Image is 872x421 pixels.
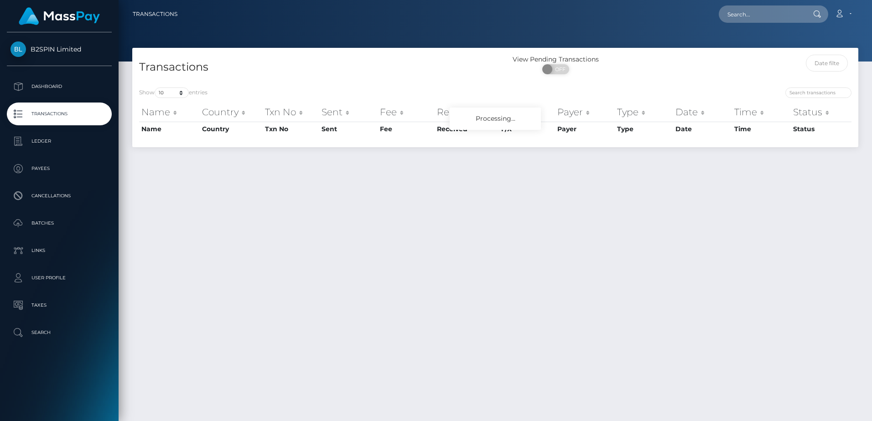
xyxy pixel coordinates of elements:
th: Country [200,103,263,121]
select: Showentries [155,87,189,98]
a: Cancellations [7,185,112,207]
a: Taxes [7,294,112,317]
th: Type [615,122,673,136]
label: Show entries [139,87,208,98]
th: Date [673,122,732,136]
a: Links [7,239,112,262]
a: User Profile [7,267,112,289]
th: Status [791,122,851,136]
th: Status [791,103,851,121]
span: B2SPIN Limited [7,45,112,53]
p: Cancellations [10,189,108,203]
th: Name [139,103,200,121]
img: MassPay Logo [19,7,100,25]
p: Transactions [10,107,108,121]
input: Search transactions [785,87,851,98]
p: Payees [10,162,108,175]
th: Type [615,103,673,121]
th: Fee [378,103,435,121]
th: Time [732,103,791,121]
th: Sent [319,122,378,136]
p: Dashboard [10,80,108,93]
div: View Pending Transactions [495,55,616,64]
th: Fee [378,122,435,136]
span: OFF [547,64,570,74]
a: Transactions [133,5,177,24]
a: Dashboard [7,75,112,98]
h4: Transactions [139,59,488,75]
input: Search... [719,5,805,23]
th: Time [732,122,791,136]
th: Txn No [263,103,319,121]
a: Ledger [7,130,112,153]
th: Txn No [263,122,319,136]
th: Country [200,122,263,136]
th: Name [139,122,200,136]
p: Links [10,244,108,257]
img: B2SPIN Limited [10,41,26,57]
p: Search [10,326,108,339]
input: Date filter [806,55,848,72]
th: Payer [555,103,615,121]
a: Search [7,321,112,344]
th: Sent [319,103,378,121]
th: Received [435,122,499,136]
p: User Profile [10,271,108,285]
th: F/X [499,103,555,121]
a: Transactions [7,103,112,125]
a: Payees [7,157,112,180]
th: Payer [555,122,615,136]
p: Batches [10,216,108,230]
p: Ledger [10,134,108,148]
div: Processing... [450,108,541,130]
a: Batches [7,212,112,235]
th: Date [673,103,732,121]
th: Received [435,103,499,121]
p: Taxes [10,298,108,312]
